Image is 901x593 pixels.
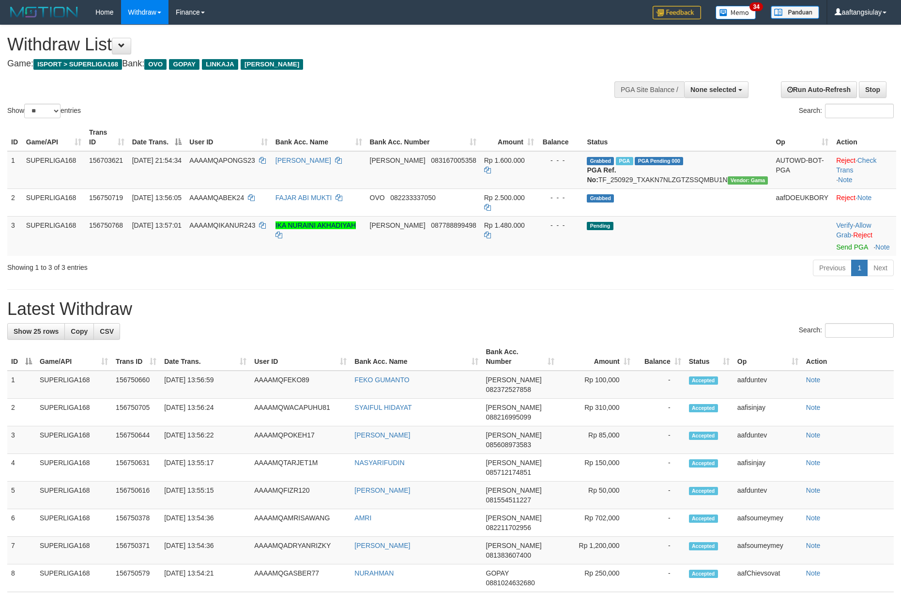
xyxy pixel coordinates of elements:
[7,537,36,564] td: 7
[689,432,718,440] span: Accepted
[7,454,36,482] td: 4
[832,124,896,151] th: Action
[771,6,819,19] img: panduan.png
[733,399,802,426] td: aafisinjay
[733,509,802,537] td: aafsoumeymey
[250,509,351,537] td: AAAAMQAMRISAWANG
[7,371,36,399] td: 1
[836,243,868,251] a: Send PGA
[36,564,112,592] td: SUPERLIGA168
[558,371,634,399] td: Rp 100,000
[370,156,426,164] span: [PERSON_NAME]
[132,156,182,164] span: [DATE] 21:54:34
[634,509,685,537] td: -
[806,514,821,522] a: Note
[587,157,614,165] span: Grabbed
[583,151,772,189] td: TF_250929_TXAKN7NLZGTZSSQMBU1N
[832,151,896,189] td: · ·
[634,399,685,426] td: -
[634,564,685,592] td: -
[542,193,580,203] div: - - -
[836,156,876,174] a: Check Trans
[354,569,394,577] a: NURAHMAN
[112,371,160,399] td: 156750660
[806,569,821,577] a: Note
[486,569,509,577] span: GOPAY
[14,328,59,335] span: Show 25 rows
[160,371,250,399] td: [DATE] 13:56:59
[7,323,65,340] a: Show 25 rows
[733,482,802,509] td: aafduntev
[250,454,351,482] td: AAAAMQTARJET1M
[690,86,736,94] span: None selected
[634,537,685,564] td: -
[806,376,821,384] a: Note
[832,188,896,216] td: ·
[7,399,36,426] td: 2
[250,537,351,564] td: AAAAMQADRYANRIZKY
[836,156,855,164] a: Reject
[7,104,81,118] label: Show entries
[542,156,580,165] div: - - -
[354,404,412,411] a: SYAIFUL HIDAYAT
[733,564,802,592] td: aafChievsovat
[684,81,748,98] button: None selected
[89,156,123,164] span: 156703621
[431,156,476,164] span: Copy 083167005358 to clipboard
[64,323,94,340] a: Copy
[875,243,890,251] a: Note
[859,81,886,98] a: Stop
[160,564,250,592] td: [DATE] 13:54:21
[366,124,480,151] th: Bank Acc. Number: activate to sort column ascending
[486,431,542,439] span: [PERSON_NAME]
[542,220,580,230] div: - - -
[189,194,244,202] span: AAAAMQABEK24
[250,564,351,592] td: AAAAMQGASBER77
[689,515,718,523] span: Accepted
[806,459,821,467] a: Note
[93,323,120,340] a: CSV
[189,156,255,164] span: AAAAMQAPONGS23
[558,399,634,426] td: Rp 310,000
[836,194,855,202] a: Reject
[160,399,250,426] td: [DATE] 13:56:24
[813,260,852,276] a: Previous
[89,194,123,202] span: 156750719
[486,486,542,494] span: [PERSON_NAME]
[189,221,255,229] span: AAAAMQIKANUR243
[36,371,112,399] td: SUPERLIGA168
[370,221,426,229] span: [PERSON_NAME]
[806,542,821,549] a: Note
[486,579,535,587] span: Copy 0881024632680 to clipboard
[128,124,186,151] th: Date Trans.: activate to sort column descending
[484,221,525,229] span: Rp 1.480.000
[112,482,160,509] td: 156750616
[275,156,331,164] a: [PERSON_NAME]
[634,371,685,399] td: -
[22,151,85,189] td: SUPERLIGA168
[250,482,351,509] td: AAAAMQFIZR120
[36,537,112,564] td: SUPERLIGA168
[486,413,531,421] span: Copy 088216995099 to clipboard
[241,59,303,70] span: [PERSON_NAME]
[486,514,542,522] span: [PERSON_NAME]
[354,431,410,439] a: [PERSON_NAME]
[480,124,538,151] th: Amount: activate to sort column ascending
[250,371,351,399] td: AAAAMQFEKO89
[7,59,591,69] h4: Game: Bank:
[275,194,332,202] a: FAJAR ABI MUKTI
[484,156,525,164] span: Rp 1.600.000
[558,454,634,482] td: Rp 150,000
[351,343,482,371] th: Bank Acc. Name: activate to sort column ascending
[614,81,684,98] div: PGA Site Balance /
[749,2,763,11] span: 34
[7,564,36,592] td: 8
[836,221,871,239] span: ·
[583,124,772,151] th: Status
[7,343,36,371] th: ID: activate to sort column descending
[132,194,182,202] span: [DATE] 13:56:05
[160,509,250,537] td: [DATE] 13:54:36
[689,376,718,385] span: Accepted
[482,343,558,371] th: Bank Acc. Number: activate to sort column ascending
[390,194,435,202] span: Copy 082233337050 to clipboard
